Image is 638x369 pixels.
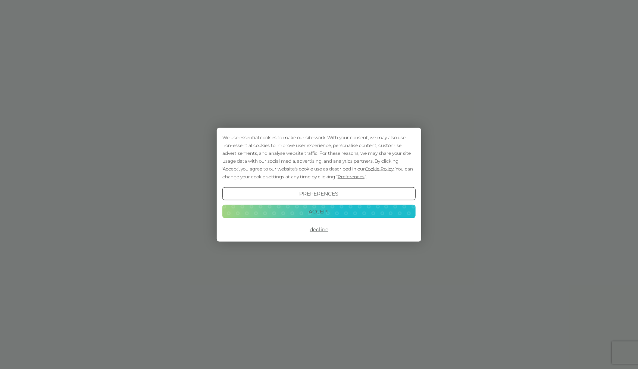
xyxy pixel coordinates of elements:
[222,187,416,200] button: Preferences
[338,173,365,179] span: Preferences
[222,223,416,236] button: Decline
[222,133,416,180] div: We use essential cookies to make our site work. With your consent, we may also use non-essential ...
[217,128,421,241] div: Cookie Consent Prompt
[365,166,394,171] span: Cookie Policy
[222,205,416,218] button: Accept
